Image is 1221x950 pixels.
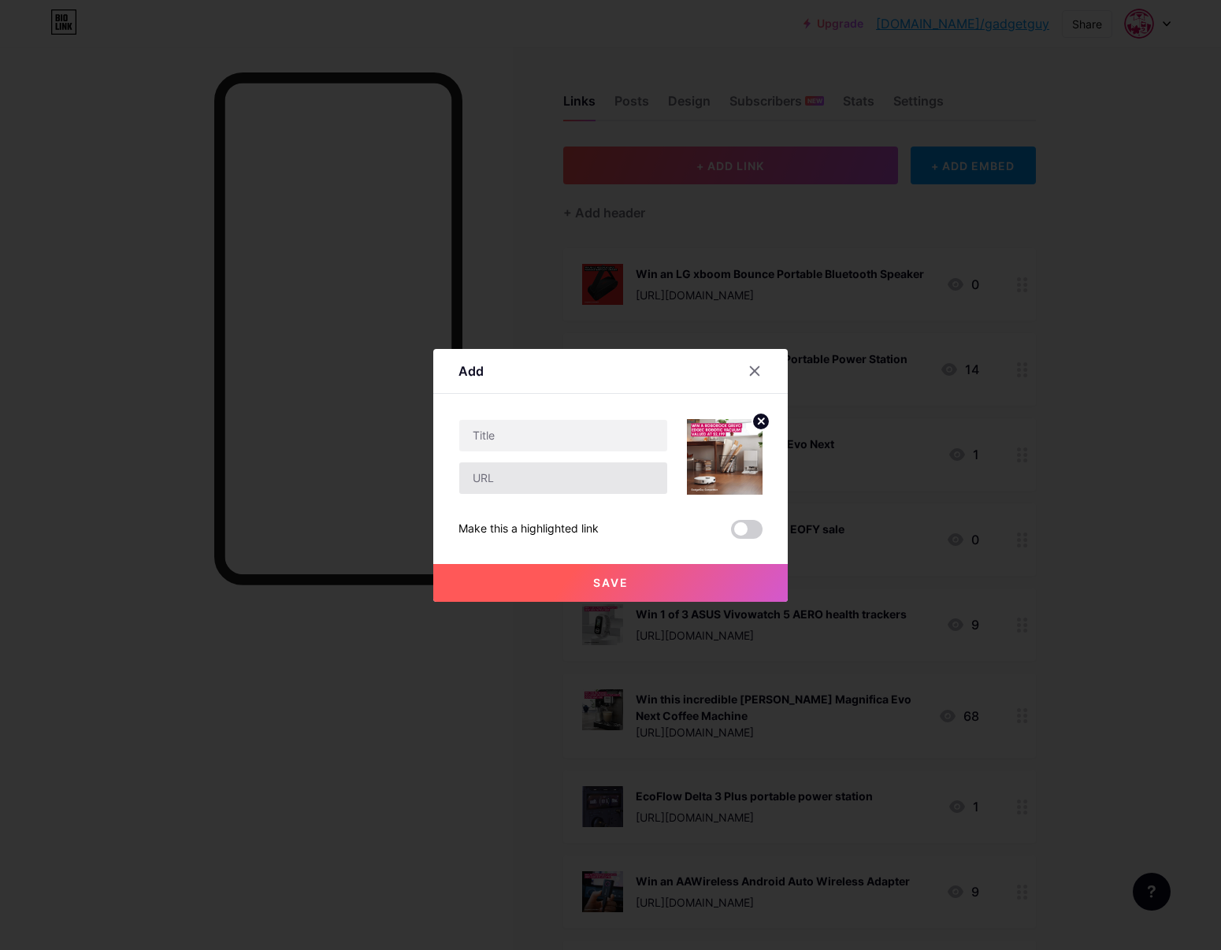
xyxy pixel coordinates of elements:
[459,420,667,451] input: Title
[459,462,667,494] input: URL
[433,564,788,602] button: Save
[687,419,763,495] img: link_thumbnail
[593,576,629,589] span: Save
[458,362,484,380] div: Add
[458,520,599,539] div: Make this a highlighted link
